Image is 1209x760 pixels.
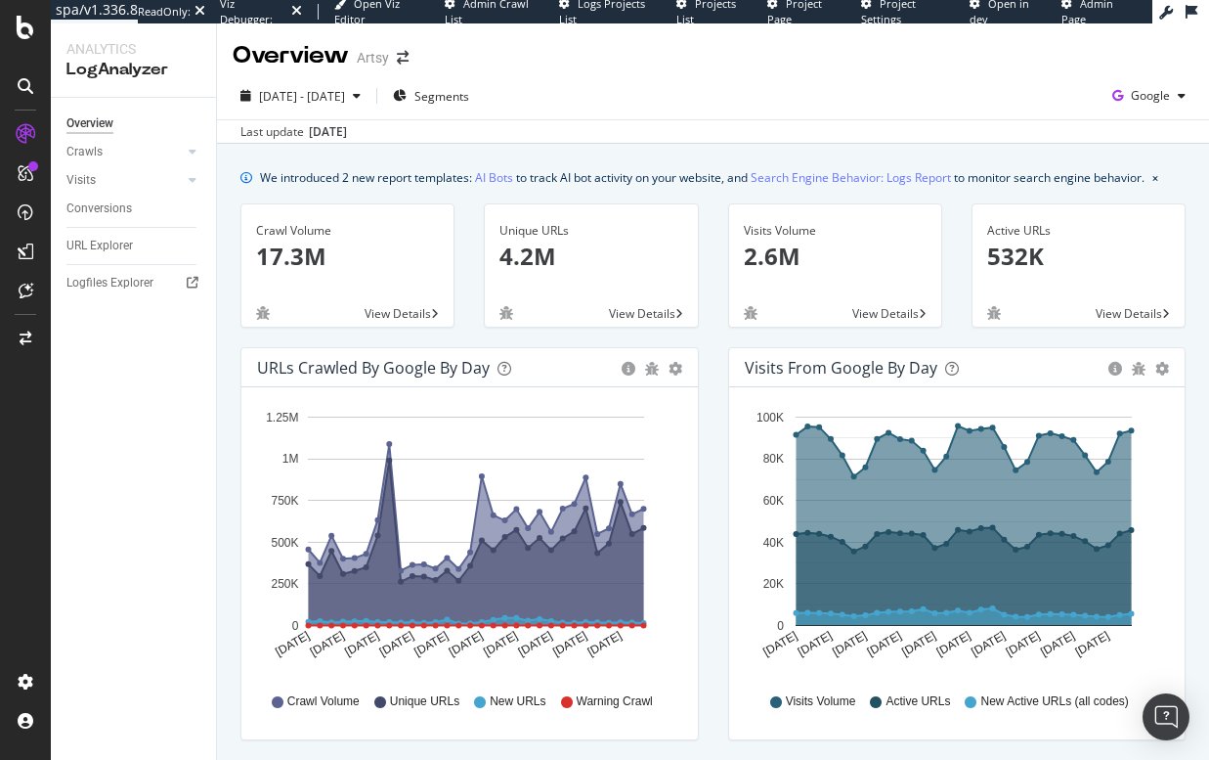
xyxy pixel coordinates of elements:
[756,411,783,425] text: 100K
[66,59,200,81] div: LogAnalyzer
[885,693,950,710] span: Active URLs
[1072,629,1111,659] text: [DATE]
[1003,629,1042,659] text: [DATE]
[1143,693,1189,740] div: Open Intercom Messenger
[66,113,202,134] a: Overview
[852,305,919,322] span: View Details
[745,403,1165,675] svg: A chart.
[233,80,368,112] button: [DATE] - [DATE]
[1155,362,1169,376] div: gear
[1096,305,1162,322] span: View Details
[240,167,1186,188] div: info banner
[622,362,635,376] div: circle-info
[256,240,439,273] p: 17.3M
[365,305,431,322] span: View Details
[282,453,299,467] text: 1M
[987,240,1170,273] p: 532K
[357,48,389,67] div: Artsy
[260,167,1144,188] div: We introduced 2 new report templates: to track AI bot activity on your website, and to monitor se...
[266,411,298,425] text: 1.25M
[66,236,133,256] div: URL Explorer
[292,619,299,633] text: 0
[760,629,799,659] text: [DATE]
[490,693,545,710] span: New URLs
[377,629,416,659] text: [DATE]
[645,362,659,376] div: bug
[481,629,520,659] text: [DATE]
[256,306,270,320] div: bug
[762,536,783,550] text: 40K
[342,629,381,659] text: [DATE]
[585,629,625,659] text: [DATE]
[271,494,298,508] text: 750K
[257,358,490,378] div: URLs Crawled by Google by day
[499,240,682,273] p: 4.2M
[411,629,451,659] text: [DATE]
[744,240,927,273] p: 2.6M
[744,306,757,320] div: bug
[499,306,513,320] div: bug
[577,693,653,710] span: Warning Crawl
[259,88,345,105] span: [DATE] - [DATE]
[762,577,783,591] text: 20K
[390,693,459,710] span: Unique URLs
[66,236,202,256] a: URL Explorer
[1147,163,1163,192] button: close banner
[987,222,1170,240] div: Active URLs
[899,629,938,659] text: [DATE]
[256,222,439,240] div: Crawl Volume
[550,629,589,659] text: [DATE]
[980,693,1128,710] span: New Active URLs (all codes)
[397,51,409,65] div: arrow-right-arrow-left
[609,305,675,322] span: View Details
[66,113,113,134] div: Overview
[66,199,132,219] div: Conversions
[516,629,555,659] text: [DATE]
[1104,80,1193,112] button: Google
[66,170,183,191] a: Visits
[795,629,834,659] text: [DATE]
[1108,362,1122,376] div: circle-info
[864,629,903,659] text: [DATE]
[385,80,477,112] button: Segments
[1132,362,1145,376] div: bug
[308,629,347,659] text: [DATE]
[66,170,96,191] div: Visits
[240,123,347,141] div: Last update
[744,222,927,240] div: Visits Volume
[987,306,1001,320] div: bug
[66,142,103,162] div: Crawls
[66,273,153,293] div: Logfiles Explorer
[762,453,783,467] text: 80K
[233,39,349,72] div: Overview
[786,693,856,710] span: Visits Volume
[66,39,200,59] div: Analytics
[751,167,951,188] a: Search Engine Behavior: Logs Report
[66,142,183,162] a: Crawls
[1131,87,1170,104] span: Google
[762,494,783,508] text: 60K
[257,403,677,675] svg: A chart.
[830,629,869,659] text: [DATE]
[933,629,972,659] text: [DATE]
[499,222,682,240] div: Unique URLs
[1038,629,1077,659] text: [DATE]
[66,273,202,293] a: Logfiles Explorer
[273,629,312,659] text: [DATE]
[777,619,784,633] text: 0
[475,167,513,188] a: AI Bots
[669,362,682,376] div: gear
[309,123,347,141] div: [DATE]
[138,4,191,20] div: ReadOnly:
[287,693,360,710] span: Crawl Volume
[969,629,1008,659] text: [DATE]
[447,629,486,659] text: [DATE]
[414,88,469,105] span: Segments
[271,577,298,591] text: 250K
[66,199,202,219] a: Conversions
[745,358,937,378] div: Visits from Google by day
[271,536,298,550] text: 500K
